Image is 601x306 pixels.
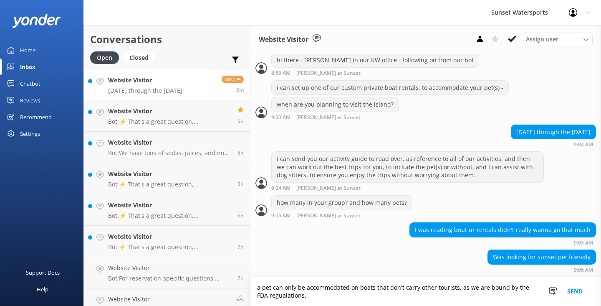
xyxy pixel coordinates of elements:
p: [DATE] through the [DATE] [108,87,182,94]
span: 02:29pm 18-Aug-2025 (UTC -05:00) America/Cancun [237,212,244,219]
div: hi there - [PERSON_NAME] in our KW office - following on from our bot [272,53,479,67]
strong: 8:59 AM [271,71,290,76]
div: i can set up one of our custom private boat rentals, to accommodate your pet(s) - [272,81,508,95]
p: Bot: ⚡ That's a great question, unfortunately I do not know the answer. I'm going to reach out to... [108,181,231,188]
button: Send [559,277,591,306]
div: Assign User [522,33,593,46]
div: I was reading bout ur rentals didn't really wanna go that much [410,223,596,237]
div: Inbox [20,59,35,75]
strong: 9:05 AM [574,240,593,245]
span: [PERSON_NAME] at Sunset [296,186,361,191]
strong: 9:04 AM [271,186,290,191]
div: Support Docs [26,264,60,281]
a: Website Visitor[DATE] through the [DATE]Reply2m [84,69,250,100]
h4: Website Visitor [108,169,231,178]
span: Assign user [526,35,558,44]
a: Website VisitorBot:⚡ That's a great question, unfortunately I do not know the answer. I'm going t... [84,100,250,132]
div: 09:04pm 18-Aug-2025 (UTC -05:00) America/Cancun [511,141,596,147]
div: i can send you our activity guide to read over, as reference to all of our activities, and then w... [272,152,543,182]
span: 03:38pm 18-Aug-2025 (UTC -05:00) America/Cancun [237,149,244,156]
span: 01:27pm 18-Aug-2025 (UTC -05:00) America/Cancun [237,275,244,282]
div: 09:04pm 18-Aug-2025 (UTC -05:00) America/Cancun [271,185,544,191]
div: 09:00pm 18-Aug-2025 (UTC -05:00) America/Cancun [271,114,399,120]
h4: Website Visitor [108,138,231,147]
div: 09:05pm 18-Aug-2025 (UTC -05:00) America/Cancun [409,240,596,245]
div: Recommend [20,109,52,125]
p: Bot: For reservation-specific questions, please call our call center at [PHONE_NUMBER]. They will... [108,275,231,282]
textarea: a pet can only be accommodated on boats that don't carry other tourists, as we are bound by the F... [250,277,601,306]
div: [DATE] through the [DATE] [511,125,596,139]
strong: 9:00 AM [271,115,290,120]
p: Bot: ⚡ That's a great question, unfortunately I do not know the answer. I'm going to reach out to... [108,118,231,125]
div: when are you planning to visit the island? [272,97,399,112]
span: [PERSON_NAME] at Sunset [296,71,361,76]
h4: Website Visitor [108,201,231,210]
p: Bot: ⚡ That's a great question, unfortunately I do not know the answer. I'm going to reach out to... [108,243,231,251]
a: Website VisitorBot:⚡ That's a great question, unfortunately I do not know the answer. I'm going t... [84,226,250,257]
h4: Website Visitor [108,107,231,116]
div: Closed [123,51,155,64]
h4: Website Visitor [108,232,231,241]
h4: Website Visitor [108,263,231,273]
a: Website VisitorBot:For reservation-specific questions, please call our call center at [PHONE_NUMB... [84,257,250,288]
span: Reply [222,76,244,83]
span: 01:49pm 18-Aug-2025 (UTC -05:00) America/Cancun [237,243,244,250]
div: 08:59pm 18-Aug-2025 (UTC -05:00) America/Cancun [271,70,479,76]
strong: 9:06 AM [574,268,593,273]
a: Open [90,53,123,62]
h4: Website Visitor [108,295,230,304]
a: Website VisitorBot:We have tons of sodas, juices, and non-alcoholic cocktails available for kids.5h [84,132,250,163]
div: Settings [20,125,40,142]
div: 09:05pm 18-Aug-2025 (UTC -05:00) America/Cancun [271,212,412,219]
h3: Website Visitor [259,34,308,45]
div: Chatbot [20,75,40,92]
span: 03:43pm 18-Aug-2025 (UTC -05:00) America/Cancun [237,118,244,125]
div: Help [37,281,48,298]
a: Website VisitorBot:⚡ That's a great question, unfortunately I do not know the answer. I'm going t... [84,194,250,226]
div: Reviews [20,92,40,109]
div: Home [20,42,35,59]
div: how many in your group? and how many pets? [272,196,412,210]
span: [PERSON_NAME] at Sunset [296,115,361,120]
a: Closed [123,53,159,62]
strong: 9:04 AM [574,142,593,147]
span: 09:04pm 18-Aug-2025 (UTC -05:00) America/Cancun [236,87,244,94]
div: Was looking for sunset pet friendly [488,250,596,264]
h2: Conversations [90,31,244,47]
p: Bot: We have tons of sodas, juices, and non-alcoholic cocktails available for kids. [108,149,231,157]
div: Open [90,51,119,64]
div: 09:06pm 18-Aug-2025 (UTC -05:00) America/Cancun [487,267,596,273]
a: Website VisitorBot:⚡ That's a great question, unfortunately I do not know the answer. I'm going t... [84,163,250,194]
img: yonder-white-logo.png [13,14,61,28]
p: Bot: ⚡ That's a great question, unfortunately I do not know the answer. I'm going to reach out to... [108,212,231,219]
h4: Website Visitor [108,76,182,85]
span: [PERSON_NAME] at Sunset [296,213,361,219]
span: 03:26pm 18-Aug-2025 (UTC -05:00) America/Cancun [237,181,244,188]
strong: 9:05 AM [271,213,290,219]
